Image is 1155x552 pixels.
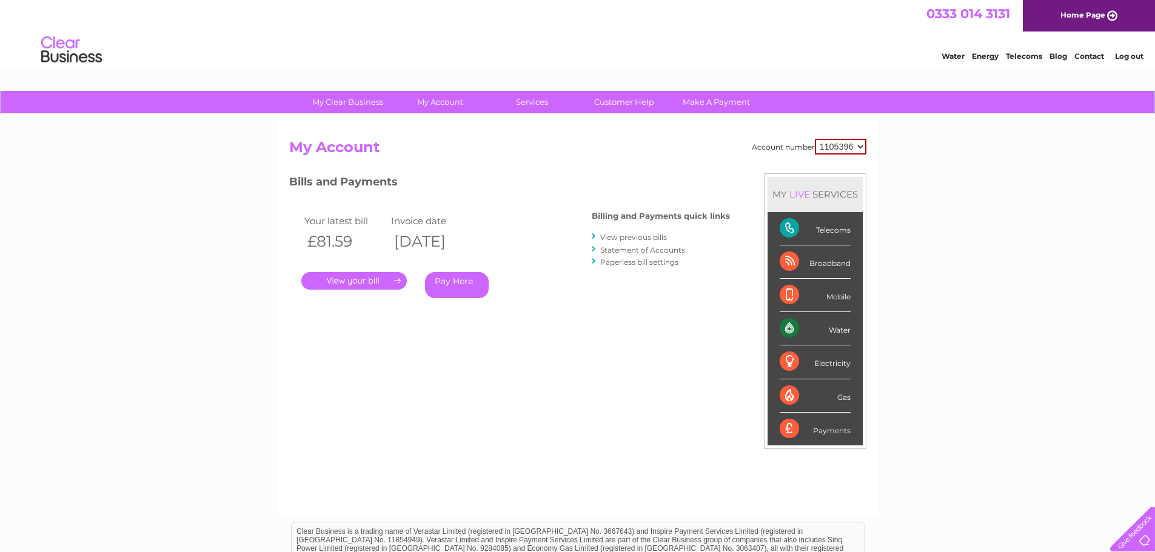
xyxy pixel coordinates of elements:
[780,345,851,379] div: Electricity
[574,91,674,113] a: Customer Help
[1006,52,1042,61] a: Telecoms
[301,229,389,254] th: £81.59
[780,279,851,312] div: Mobile
[926,6,1010,21] a: 0333 014 3131
[298,91,398,113] a: My Clear Business
[666,91,766,113] a: Make A Payment
[292,7,865,59] div: Clear Business is a trading name of Verastar Limited (registered in [GEOGRAPHIC_DATA] No. 3667643...
[1115,52,1143,61] a: Log out
[388,229,475,254] th: [DATE]
[390,91,490,113] a: My Account
[1074,52,1104,61] a: Contact
[780,212,851,245] div: Telecoms
[942,52,965,61] a: Water
[41,32,102,68] img: logo.png
[388,213,475,229] td: Invoice date
[787,188,812,200] div: LIVE
[301,272,407,290] a: .
[301,213,389,229] td: Your latest bill
[600,233,667,242] a: View previous bills
[780,312,851,345] div: Water
[972,52,999,61] a: Energy
[1050,52,1067,61] a: Blog
[780,379,851,413] div: Gas
[752,139,866,155] div: Account number
[600,245,685,254] a: Statement of Accounts
[780,413,851,445] div: Payments
[289,139,866,162] h2: My Account
[482,91,582,113] a: Services
[600,258,678,267] a: Paperless bill settings
[289,173,730,195] h3: Bills and Payments
[592,211,730,221] h4: Billing and Payments quick links
[425,272,489,298] a: Pay Here
[780,245,851,279] div: Broadband
[768,177,863,211] div: MY SERVICES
